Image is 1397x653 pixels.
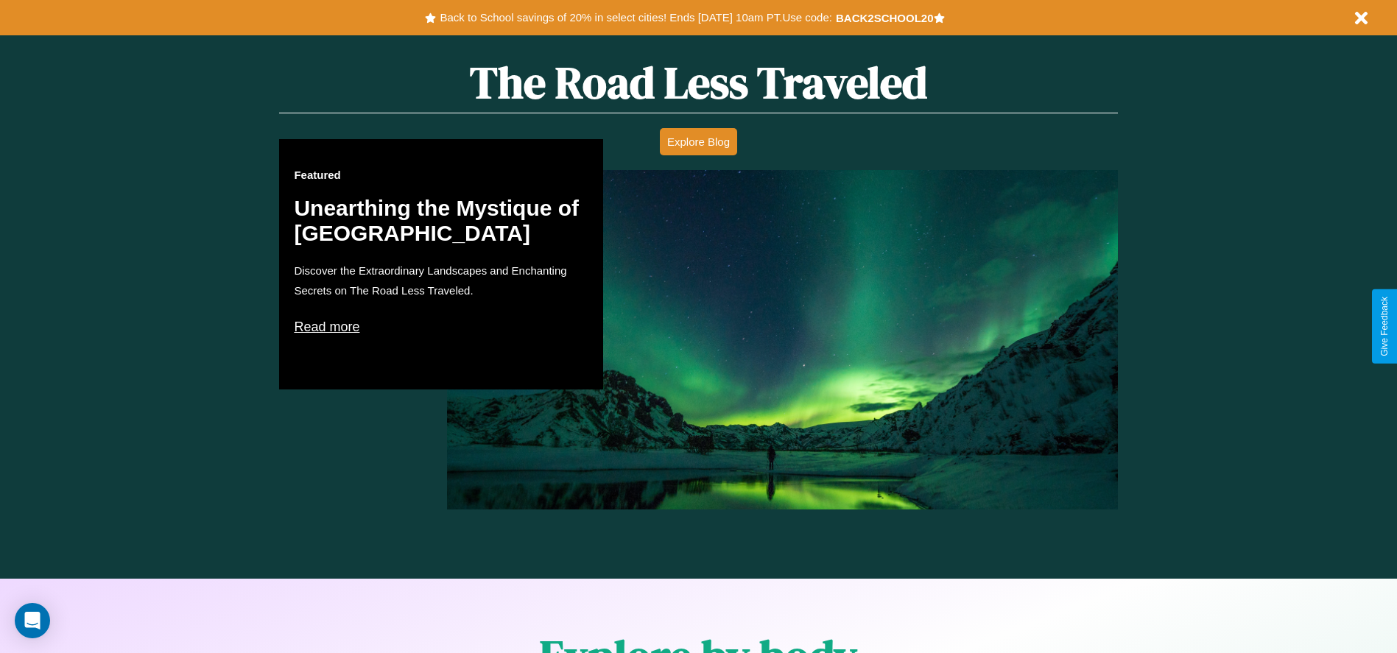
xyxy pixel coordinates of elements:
div: Give Feedback [1379,297,1390,356]
h3: Featured [294,169,588,181]
button: Back to School savings of 20% in select cities! Ends [DATE] 10am PT.Use code: [436,7,835,28]
p: Discover the Extraordinary Landscapes and Enchanting Secrets on The Road Less Traveled. [294,261,588,300]
b: BACK2SCHOOL20 [836,12,934,24]
div: Open Intercom Messenger [15,603,50,638]
p: Read more [294,315,588,339]
button: Explore Blog [660,128,737,155]
h1: The Road Less Traveled [279,52,1117,113]
h2: Unearthing the Mystique of [GEOGRAPHIC_DATA] [294,196,588,246]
